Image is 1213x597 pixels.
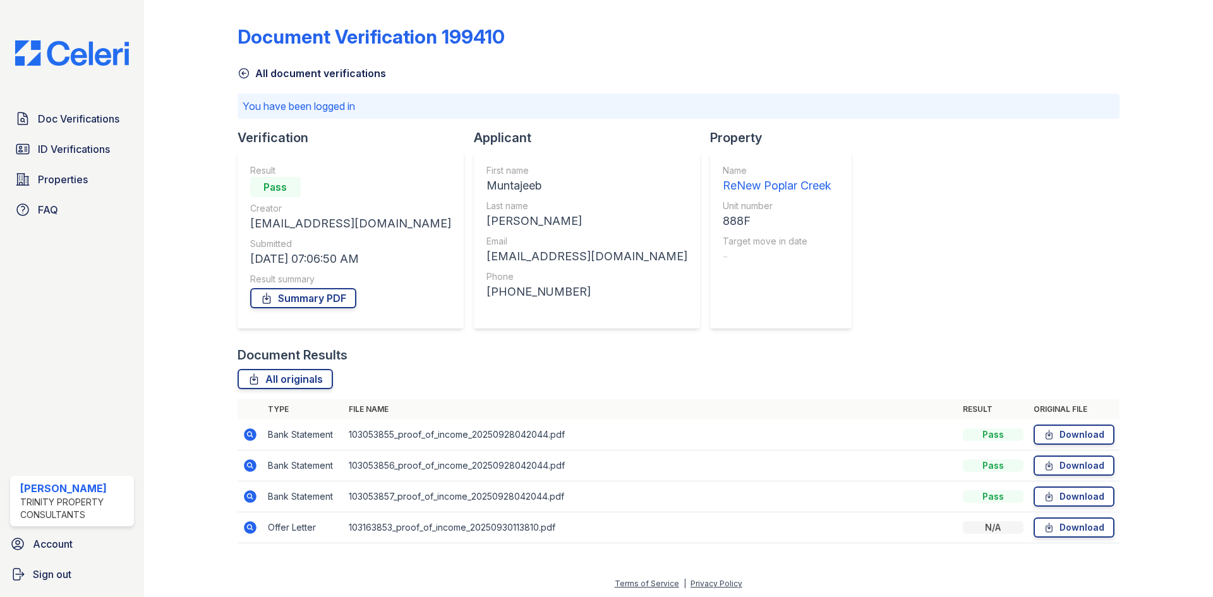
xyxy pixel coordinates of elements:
div: [PERSON_NAME] [20,481,129,496]
a: Summary PDF [250,288,356,308]
a: Account [5,531,139,557]
div: Target move in date [723,235,831,248]
div: Property [710,129,862,147]
a: Download [1034,486,1114,507]
a: Download [1034,455,1114,476]
div: ReNew Poplar Creek [723,177,831,195]
a: All originals [238,369,333,389]
span: Doc Verifications [38,111,119,126]
td: 103053855_proof_of_income_20250928042044.pdf [344,419,958,450]
td: 103053856_proof_of_income_20250928042044.pdf [344,450,958,481]
a: Download [1034,517,1114,538]
div: [EMAIL_ADDRESS][DOMAIN_NAME] [486,248,687,265]
div: [DATE] 07:06:50 AM [250,250,451,268]
div: Submitted [250,238,451,250]
div: Applicant [474,129,710,147]
div: Muntajeeb [486,177,687,195]
th: Type [263,399,344,419]
td: 103053857_proof_of_income_20250928042044.pdf [344,481,958,512]
a: ID Verifications [10,136,134,162]
a: Doc Verifications [10,106,134,131]
div: [EMAIL_ADDRESS][DOMAIN_NAME] [250,215,451,232]
th: Original file [1029,399,1119,419]
p: You have been logged in [243,99,1114,114]
a: Name ReNew Poplar Creek [723,164,831,195]
a: Download [1034,425,1114,445]
div: [PHONE_NUMBER] [486,283,687,301]
div: Pass [963,428,1023,441]
div: 888F [723,212,831,230]
div: Phone [486,270,687,283]
span: FAQ [38,202,58,217]
span: Account [33,536,73,552]
a: FAQ [10,197,134,222]
div: Creator [250,202,451,215]
span: ID Verifications [38,142,110,157]
th: Result [958,399,1029,419]
img: CE_Logo_Blue-a8612792a0a2168367f1c8372b55b34899dd931a85d93a1a3d3e32e68fde9ad4.png [5,40,139,66]
div: Pass [963,459,1023,472]
div: Document Verification 199410 [238,25,505,48]
span: Sign out [33,567,71,582]
td: Bank Statement [263,419,344,450]
div: N/A [963,521,1023,534]
div: Document Results [238,346,347,364]
a: All document verifications [238,66,386,81]
th: File name [344,399,958,419]
div: Result summary [250,273,451,286]
div: Pass [963,490,1023,503]
div: | [684,579,686,588]
div: - [723,248,831,265]
a: Properties [10,167,134,192]
span: Properties [38,172,88,187]
div: Unit number [723,200,831,212]
td: 103163853_proof_of_income_20250930113810.pdf [344,512,958,543]
div: Trinity Property Consultants [20,496,129,521]
div: Verification [238,129,474,147]
div: Result [250,164,451,177]
td: Bank Statement [263,450,344,481]
a: Sign out [5,562,139,587]
a: Privacy Policy [691,579,742,588]
div: Last name [486,200,687,212]
td: Bank Statement [263,481,344,512]
div: Name [723,164,831,177]
div: Email [486,235,687,248]
td: Offer Letter [263,512,344,543]
a: Terms of Service [615,579,679,588]
div: First name [486,164,687,177]
div: [PERSON_NAME] [486,212,687,230]
div: Pass [250,177,301,197]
